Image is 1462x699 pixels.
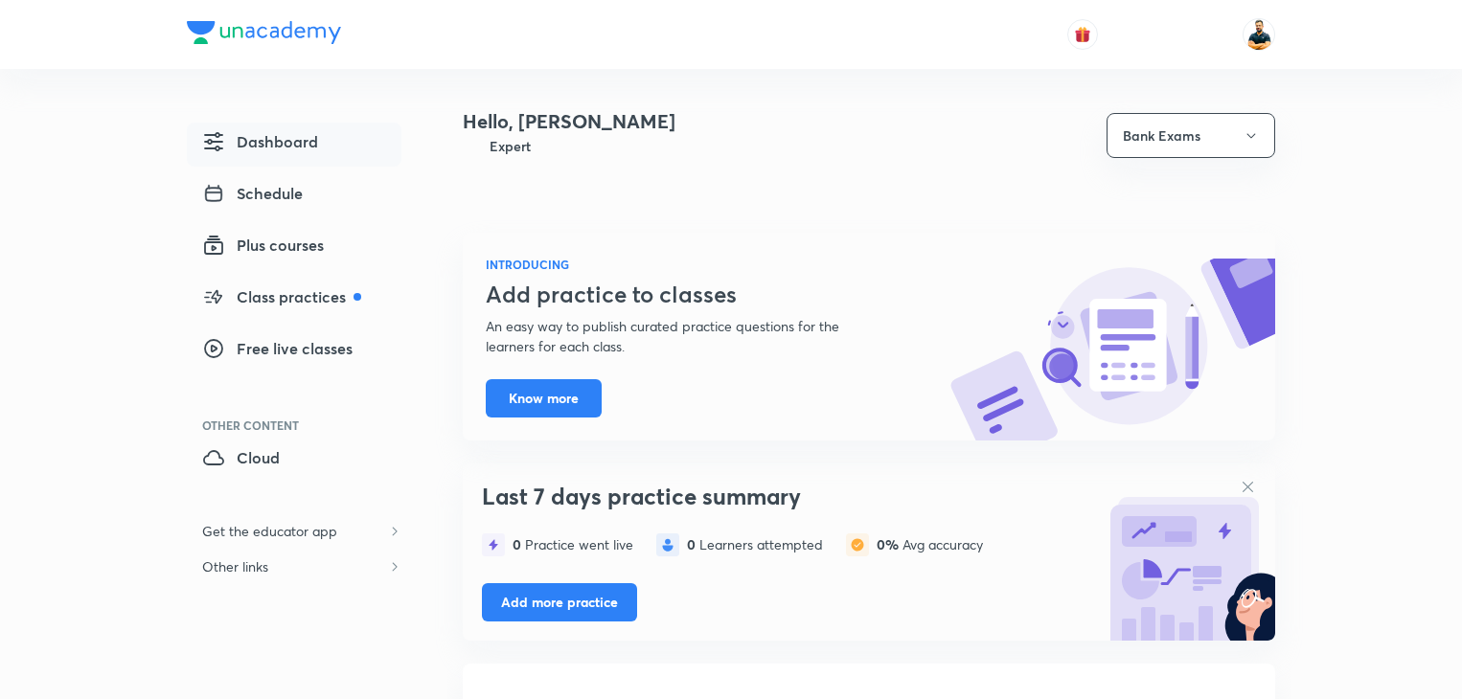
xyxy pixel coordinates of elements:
span: 0 [513,535,525,553]
h6: INTRODUCING [486,256,886,273]
a: Free live classes [187,329,401,373]
img: Sumit Kumar Verma [1243,18,1275,51]
span: Dashboard [202,130,318,153]
h6: Get the educator app [187,513,353,549]
a: Plus courses [187,226,401,270]
button: Know more [486,379,602,417]
div: Practice went live [513,537,633,552]
span: Free live classes [202,337,353,360]
span: 0 [687,535,699,553]
span: Plus courses [202,234,324,257]
img: avatar [1074,26,1091,43]
div: Other Content [202,419,401,431]
span: Class practices [202,285,361,308]
span: 0% [877,535,902,553]
div: Learners attempted [687,537,823,552]
a: Cloud [187,439,401,483]
h6: Expert [490,136,531,156]
span: Schedule [202,182,303,205]
img: statistics [846,533,869,556]
span: Cloud [202,446,280,469]
img: statistics [656,533,679,556]
div: Avg accuracy [877,537,983,552]
h3: Last 7 days practice summary [482,483,1093,510]
h4: Hello, [PERSON_NAME] [463,107,675,136]
img: Badge [463,136,482,156]
a: Company Logo [187,21,341,49]
button: Add more practice [482,583,637,621]
button: Bank Exams [1107,113,1275,158]
img: statistics [482,533,505,556]
a: Schedule [187,174,401,218]
h3: Add practice to classes [486,281,886,308]
h6: Other links [187,549,284,584]
img: know-more [949,259,1275,440]
img: Company Logo [187,21,341,44]
p: An easy way to publish curated practice questions for the learners for each class. [486,316,886,356]
a: Dashboard [187,123,401,167]
iframe: Help widget launcher [1291,624,1441,678]
a: Class practices [187,278,401,322]
img: bg [1103,468,1275,641]
button: avatar [1067,19,1098,50]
